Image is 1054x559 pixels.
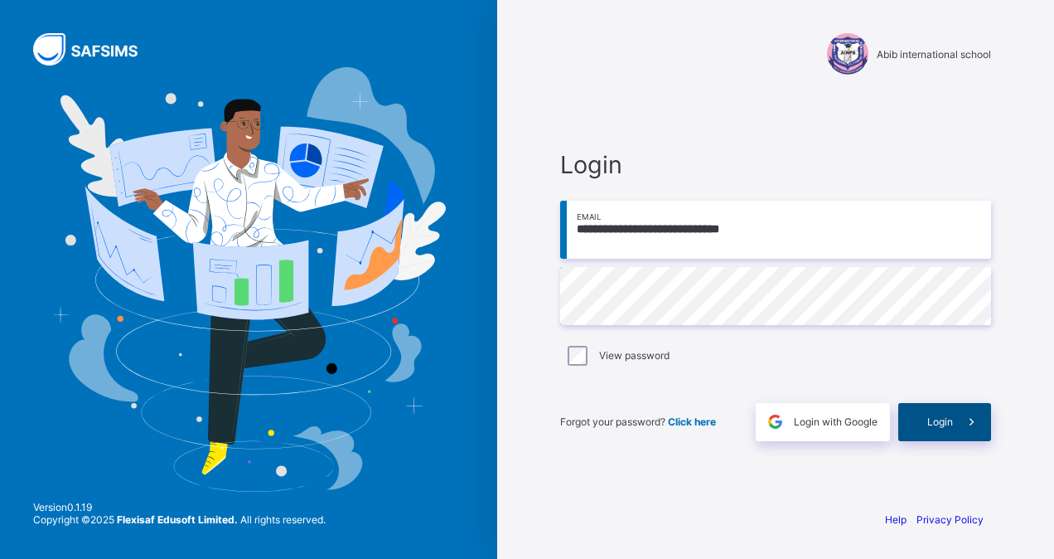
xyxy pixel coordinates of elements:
[877,48,991,61] span: Abib international school
[560,416,716,428] span: Forgot your password?
[668,416,716,428] a: Click here
[927,416,953,428] span: Login
[766,412,785,431] img: google.396cfc9801f0270233282035f929180a.svg
[51,67,446,492] img: Hero Image
[33,513,326,526] span: Copyright © 2025 All rights reserved.
[599,349,670,362] label: View password
[33,501,326,513] span: Version 0.1.19
[885,513,907,526] a: Help
[916,513,984,526] a: Privacy Policy
[117,513,238,526] strong: Flexisaf Edusoft Limited.
[33,33,157,66] img: SAFSIMS Logo
[560,150,991,179] span: Login
[794,416,878,428] span: Login with Google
